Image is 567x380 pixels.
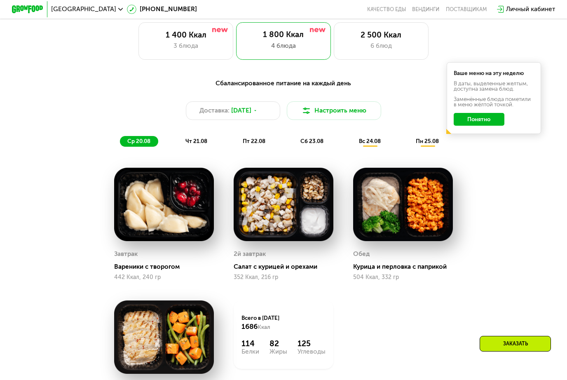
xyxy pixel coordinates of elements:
[454,81,534,92] div: В даты, выделенные желтым, доступна замена блюд.
[480,336,551,352] div: Заказать
[199,106,230,115] span: Доставка:
[454,113,504,126] button: Понятно
[185,138,207,144] span: чт 21.08
[231,106,251,115] span: [DATE]
[51,6,116,12] span: [GEOGRAPHIC_DATA]
[114,248,138,260] div: Завтрак
[258,324,270,330] span: Ккал
[234,263,340,271] div: Салат с курицей и орехами
[50,79,516,89] div: Сбалансированное питание на каждый день
[114,263,220,271] div: Вареники с творогом
[454,70,534,76] div: Ваше меню на эту неделю
[367,6,406,12] a: Качество еды
[127,138,150,144] span: ср 20.08
[342,30,420,40] div: 2 500 Ккал
[416,138,439,144] span: пн 25.08
[298,349,326,355] div: Углеводы
[241,339,259,349] div: 114
[241,322,258,331] span: 1686
[353,248,370,260] div: Обед
[241,314,326,331] div: Всего в [DATE]
[446,6,487,12] div: поставщикам
[269,349,287,355] div: Жиры
[244,41,323,51] div: 4 блюда
[241,349,259,355] div: Белки
[127,5,197,14] a: [PHONE_NUMBER]
[147,41,225,51] div: 3 блюда
[114,274,214,281] div: 442 Ккал, 240 гр
[234,274,333,281] div: 352 Ккал, 216 гр
[234,248,266,260] div: 2й завтрак
[353,263,459,271] div: Курица и перловка с паприкой
[412,6,439,12] a: Вендинги
[244,30,323,40] div: 1 800 Ккал
[300,138,323,144] span: сб 23.08
[243,138,265,144] span: пт 22.08
[359,138,381,144] span: вс 24.08
[342,41,420,51] div: 6 блюд
[353,274,453,281] div: 504 Ккал, 332 гр
[298,339,326,349] div: 125
[287,101,381,120] button: Настроить меню
[454,96,534,108] div: Заменённые блюда пометили в меню жёлтой точкой.
[506,5,555,14] div: Личный кабинет
[269,339,287,349] div: 82
[147,30,225,40] div: 1 400 Ккал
